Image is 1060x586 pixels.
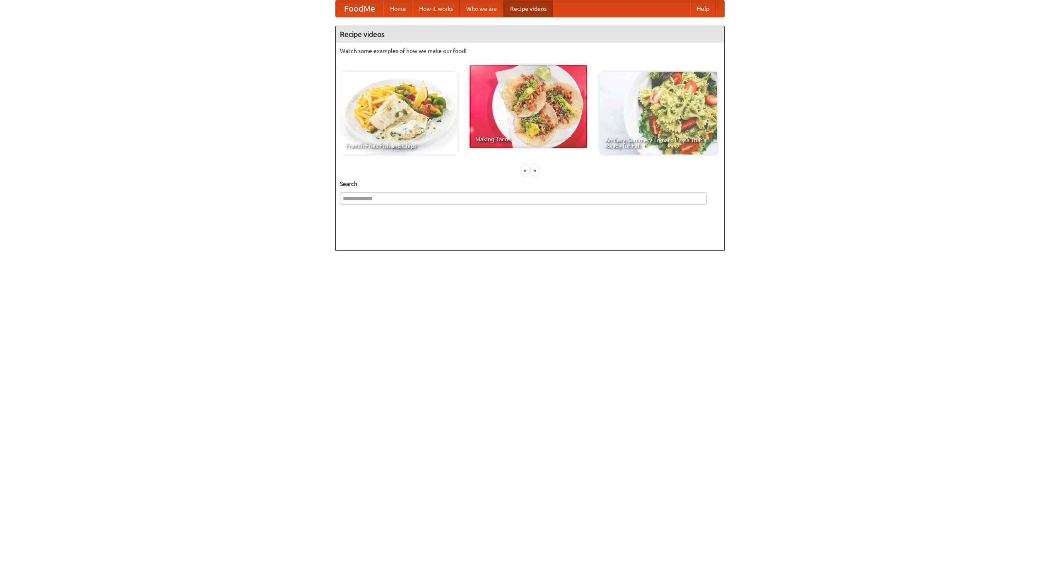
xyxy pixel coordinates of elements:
[340,47,720,55] p: Watch some examples of how we make our food!
[383,0,412,17] a: Home
[340,180,720,188] h5: Search
[521,165,529,176] div: «
[340,72,458,154] a: French Fries Fish and Chips
[412,0,460,17] a: How it works
[690,0,716,17] a: Help
[600,72,717,154] a: An Easy, Summery Tomato Pasta That's Ready for Fall
[531,165,539,176] div: »
[336,0,383,17] a: FoodMe
[460,0,503,17] a: Who we are
[346,143,452,149] span: French Fries Fish and Chips
[336,26,724,43] h4: Recipe videos
[503,0,553,17] a: Recipe videos
[470,65,587,148] a: Making Tacos
[475,136,581,142] span: Making Tacos
[605,137,711,149] span: An Easy, Summery Tomato Pasta That's Ready for Fall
